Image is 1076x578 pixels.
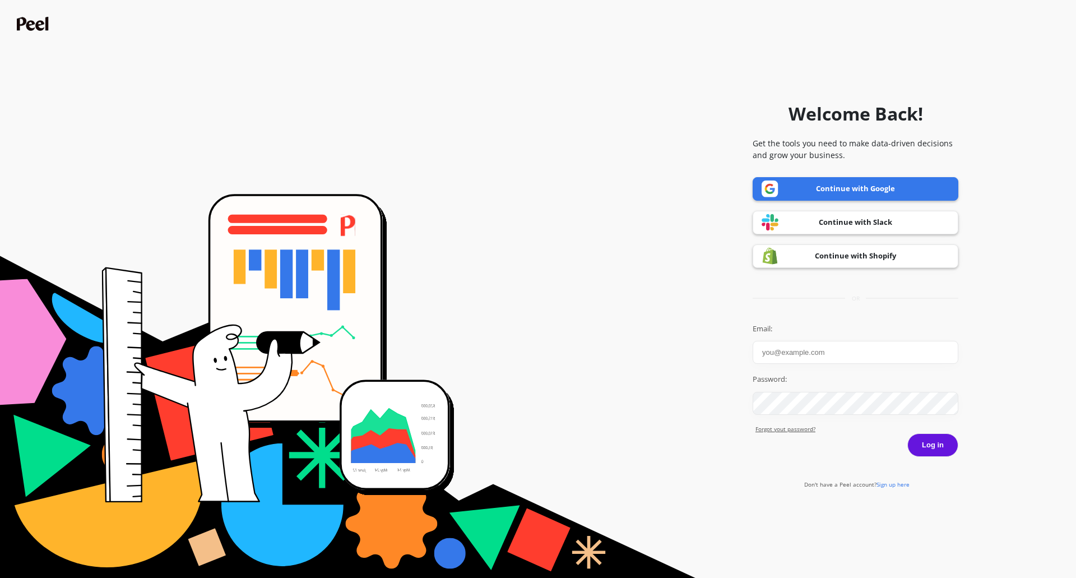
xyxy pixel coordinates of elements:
img: Peel [17,17,52,31]
a: Continue with Shopify [753,244,958,268]
input: you@example.com [753,341,958,364]
a: Don't have a Peel account?Sign up here [804,480,910,488]
label: Password: [753,374,958,385]
img: Slack logo [762,214,778,231]
a: Continue with Google [753,177,958,201]
div: or [753,294,958,303]
img: Shopify logo [762,247,778,265]
a: Forgot yout password? [755,425,958,433]
button: Log in [907,433,958,457]
label: Email: [753,323,958,335]
span: Sign up here [876,480,910,488]
a: Continue with Slack [753,211,958,234]
img: Google logo [762,181,778,197]
h1: Welcome Back! [789,100,923,127]
p: Get the tools you need to make data-driven decisions and grow your business. [753,137,958,161]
